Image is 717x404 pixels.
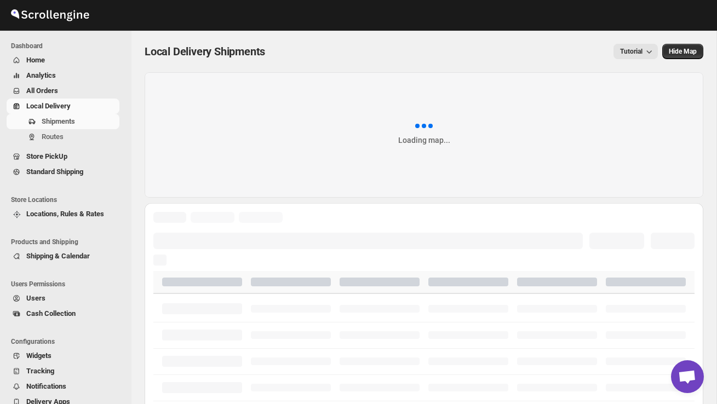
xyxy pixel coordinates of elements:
span: Locations, Rules & Rates [26,210,104,218]
span: Tracking [26,367,54,375]
span: Shipping & Calendar [26,252,90,260]
span: Notifications [26,382,66,390]
button: Shipments [7,114,119,129]
button: Users [7,291,119,306]
span: Cash Collection [26,309,76,318]
button: Analytics [7,68,119,83]
span: Configurations [11,337,124,346]
button: Shipping & Calendar [7,249,119,264]
span: Products and Shipping [11,238,124,246]
span: Widgets [26,351,51,360]
span: All Orders [26,86,58,95]
button: Tutorial [613,44,658,59]
span: Store Locations [11,195,124,204]
span: Local Delivery Shipments [145,45,265,58]
span: Standard Shipping [26,168,83,176]
a: Open chat [671,360,704,393]
button: Locations, Rules & Rates [7,206,119,222]
span: Analytics [26,71,56,79]
span: Dashboard [11,42,124,50]
button: All Orders [7,83,119,99]
button: Home [7,53,119,68]
span: Store PickUp [26,152,67,160]
button: Cash Collection [7,306,119,321]
button: Routes [7,129,119,145]
span: Routes [42,132,64,141]
span: Hide Map [669,47,697,56]
span: Users [26,294,45,302]
button: Tracking [7,363,119,379]
button: Map action label [662,44,703,59]
button: Widgets [7,348,119,363]
span: Users Permissions [11,280,124,288]
span: Local Delivery [26,102,71,110]
button: Notifications [7,379,119,394]
span: Home [26,56,45,64]
div: Loading map... [398,135,450,146]
span: Tutorial [620,48,643,55]
span: Shipments [42,117,75,125]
